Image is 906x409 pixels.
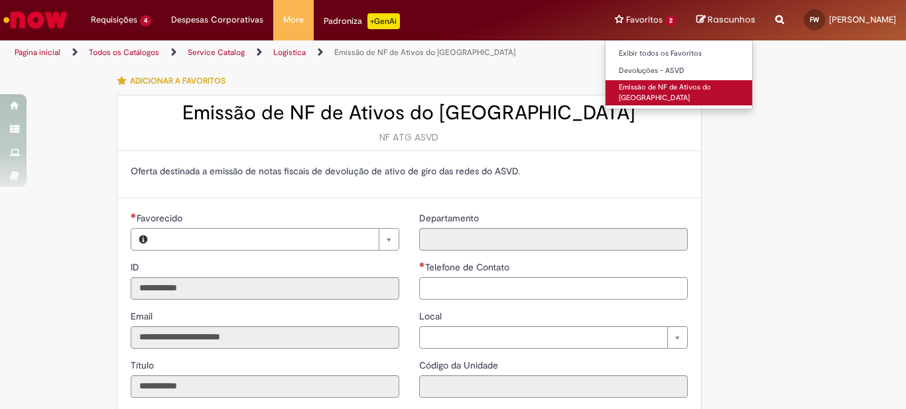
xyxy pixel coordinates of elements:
[131,375,399,398] input: Título
[425,261,512,273] span: Telefone de Contato
[367,13,400,29] p: +GenAi
[131,261,142,274] label: Somente leitura - ID
[419,228,688,251] input: Departamento
[131,326,399,349] input: Email
[131,261,142,273] span: Somente leitura - ID
[324,13,400,29] div: Padroniza
[130,76,226,86] span: Adicionar a Favoritos
[131,229,155,250] button: Favorecido, Visualizar este registro
[606,64,752,78] a: Devoluções - ASVD
[419,359,501,371] span: Somente leitura - Código da Unidade
[10,40,594,65] ul: Trilhas de página
[117,67,233,95] button: Adicionar a Favoritos
[1,7,70,33] img: ServiceNow
[273,47,306,58] a: Logistica
[131,359,157,372] label: Somente leitura - Título
[131,164,688,178] p: Oferta destinada a emissão de notas fiscais de devolução de ativo de giro das redes do ASVD.
[140,15,151,27] span: 4
[419,262,425,267] span: Necessários
[708,13,755,26] span: Rascunhos
[131,213,137,218] span: Necessários
[829,14,896,25] span: [PERSON_NAME]
[131,277,399,300] input: ID
[419,277,688,300] input: Telefone de Contato
[665,15,677,27] span: 2
[606,46,752,61] a: Exibir todos os Favoritos
[419,211,482,225] label: Somente leitura - Departamento
[171,13,263,27] span: Despesas Corporativas
[283,13,304,27] span: More
[131,310,155,323] label: Somente leitura - Email
[334,47,515,58] a: Emissão de NF de Ativos do [GEOGRAPHIC_DATA]
[131,102,688,124] h2: Emissão de NF de Ativos do [GEOGRAPHIC_DATA]
[131,359,157,371] span: Somente leitura - Título
[626,13,663,27] span: Favoritos
[131,131,688,144] div: NF ATG ASVD
[91,13,137,27] span: Requisições
[89,47,159,58] a: Todos os Catálogos
[15,47,60,58] a: Página inicial
[606,80,752,105] a: Emissão de NF de Ativos do [GEOGRAPHIC_DATA]
[419,212,482,224] span: Somente leitura - Departamento
[419,326,688,349] a: Limpar campo Local
[155,229,399,250] a: Limpar campo Favorecido
[696,14,755,27] a: Rascunhos
[137,212,185,224] span: Necessários - Favorecido
[188,47,245,58] a: Service Catalog
[419,310,444,322] span: Local
[605,40,753,109] ul: Favoritos
[131,310,155,322] span: Somente leitura - Email
[419,359,501,372] label: Somente leitura - Código da Unidade
[810,15,819,24] span: FW
[419,375,688,398] input: Código da Unidade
